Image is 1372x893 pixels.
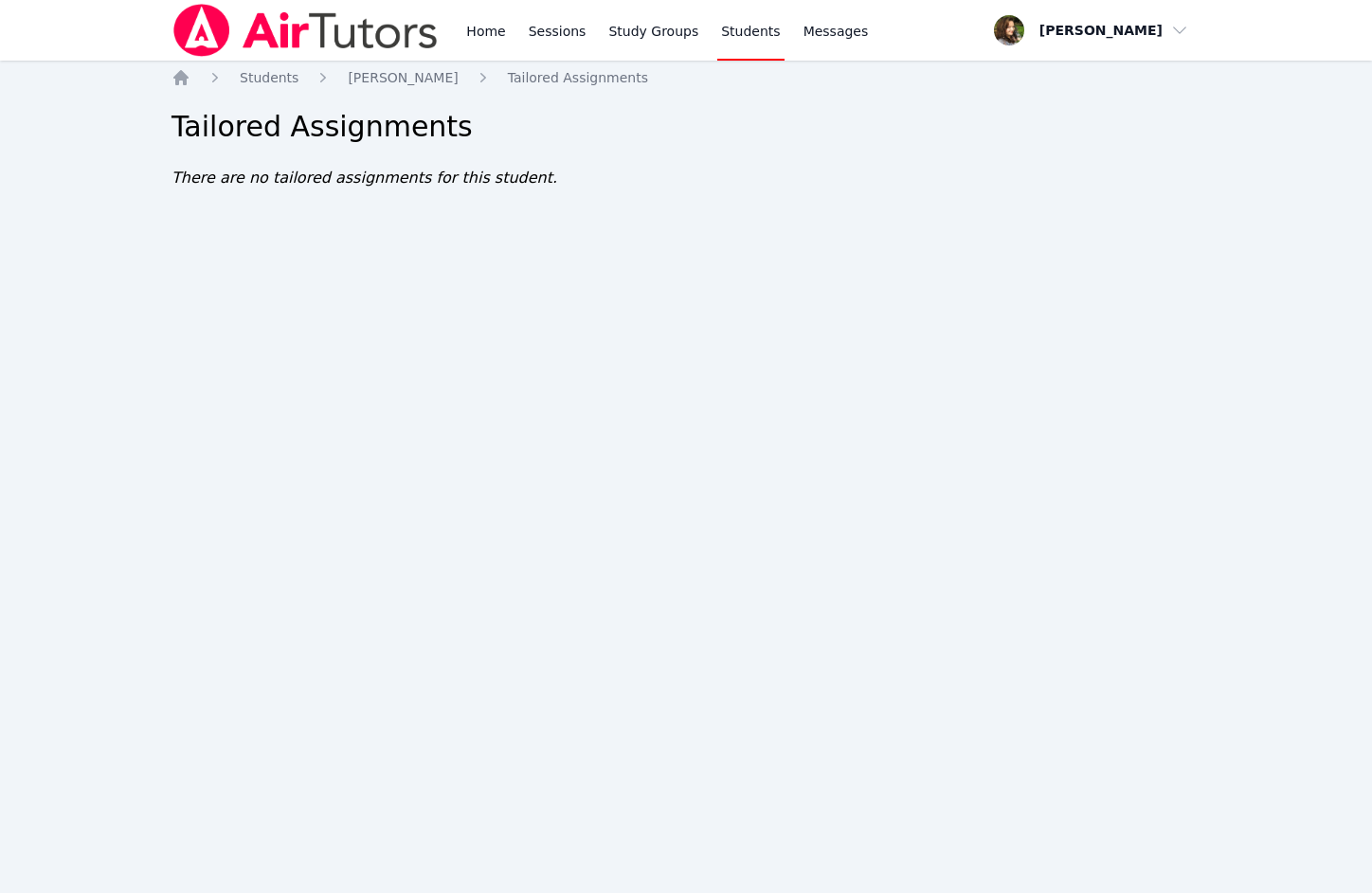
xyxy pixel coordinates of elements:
[171,110,1200,144] h1: Tailored Assignments
[348,70,458,85] span: [PERSON_NAME]
[171,4,440,57] img: Air Tutors
[171,169,557,187] span: There are no tailored assignments for this student.
[508,68,648,87] a: Tailored Assignments
[508,70,648,85] span: Tailored Assignments
[348,68,458,87] a: [PERSON_NAME]
[240,70,298,85] span: Students
[240,68,298,87] a: Students
[171,68,1200,87] nav: Breadcrumb
[803,22,869,41] span: Messages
